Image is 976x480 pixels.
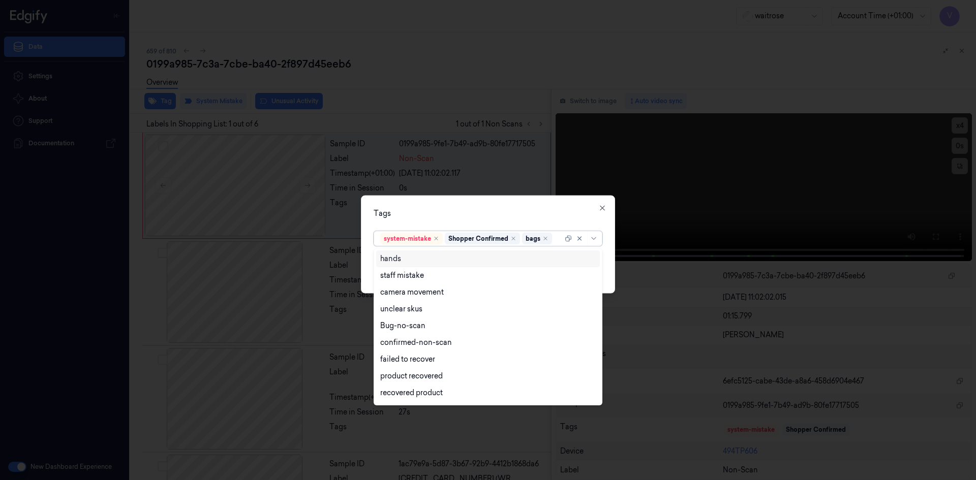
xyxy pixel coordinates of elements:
[384,234,431,243] div: system-mistake
[380,388,443,398] div: recovered product
[380,321,425,331] div: Bug-no-scan
[433,235,439,241] div: Remove ,system-mistake
[510,235,516,241] div: Remove ,Shopper Confirmed
[374,208,602,218] div: Tags
[542,235,548,241] div: Remove ,bags
[380,304,422,314] div: unclear skus
[380,253,401,264] div: hands
[380,371,443,381] div: product recovered
[380,270,424,281] div: staff mistake
[448,234,508,243] div: Shopper Confirmed
[380,287,444,298] div: camera movement
[526,234,540,243] div: bags
[380,337,452,348] div: confirmed-non-scan
[380,354,435,365] div: failed to recover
